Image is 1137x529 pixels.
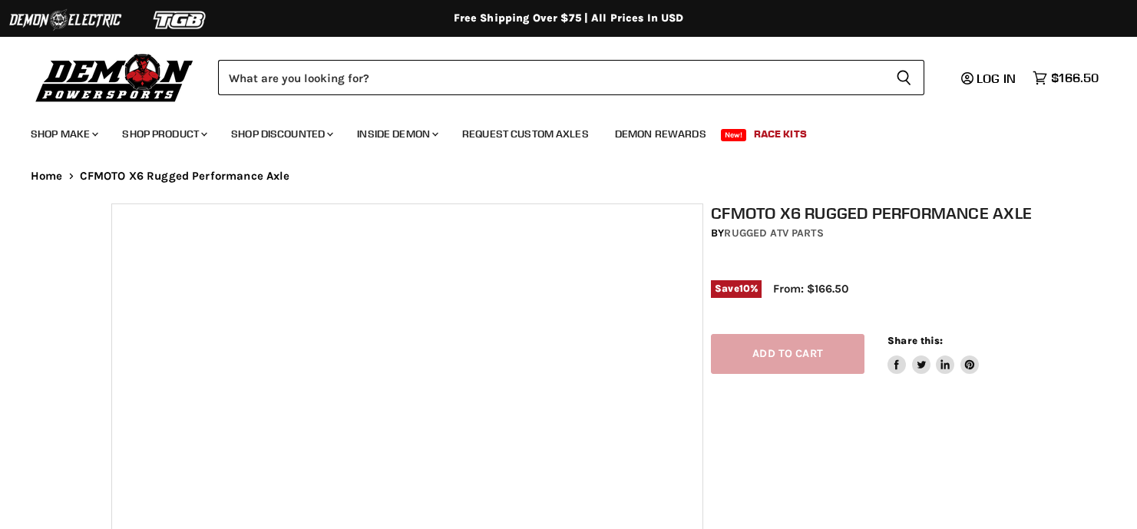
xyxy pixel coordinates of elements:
span: New! [721,129,747,141]
button: Search [884,60,924,95]
span: Share this: [887,335,943,346]
a: Rugged ATV Parts [724,226,823,240]
ul: Main menu [19,112,1095,150]
input: Search [218,60,884,95]
span: $166.50 [1051,71,1099,85]
a: $166.50 [1025,67,1106,89]
a: Race Kits [742,118,818,150]
span: 10 [739,283,750,294]
img: Demon Powersports [31,50,199,104]
a: Demon Rewards [603,118,718,150]
form: Product [218,60,924,95]
a: Shop Product [111,118,216,150]
a: Request Custom Axles [451,118,600,150]
span: From: $166.50 [773,282,848,296]
div: by [711,225,1033,242]
h1: CFMOTO X6 Rugged Performance Axle [711,203,1033,223]
a: Shop Make [19,118,107,150]
span: Save % [711,280,762,297]
aside: Share this: [887,334,979,375]
span: CFMOTO X6 Rugged Performance Axle [80,170,290,183]
a: Inside Demon [345,118,448,150]
a: Shop Discounted [220,118,342,150]
img: TGB Logo 2 [123,5,238,35]
a: Log in [954,71,1025,85]
img: Demon Electric Logo 2 [8,5,123,35]
a: Home [31,170,63,183]
span: Log in [977,71,1016,86]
